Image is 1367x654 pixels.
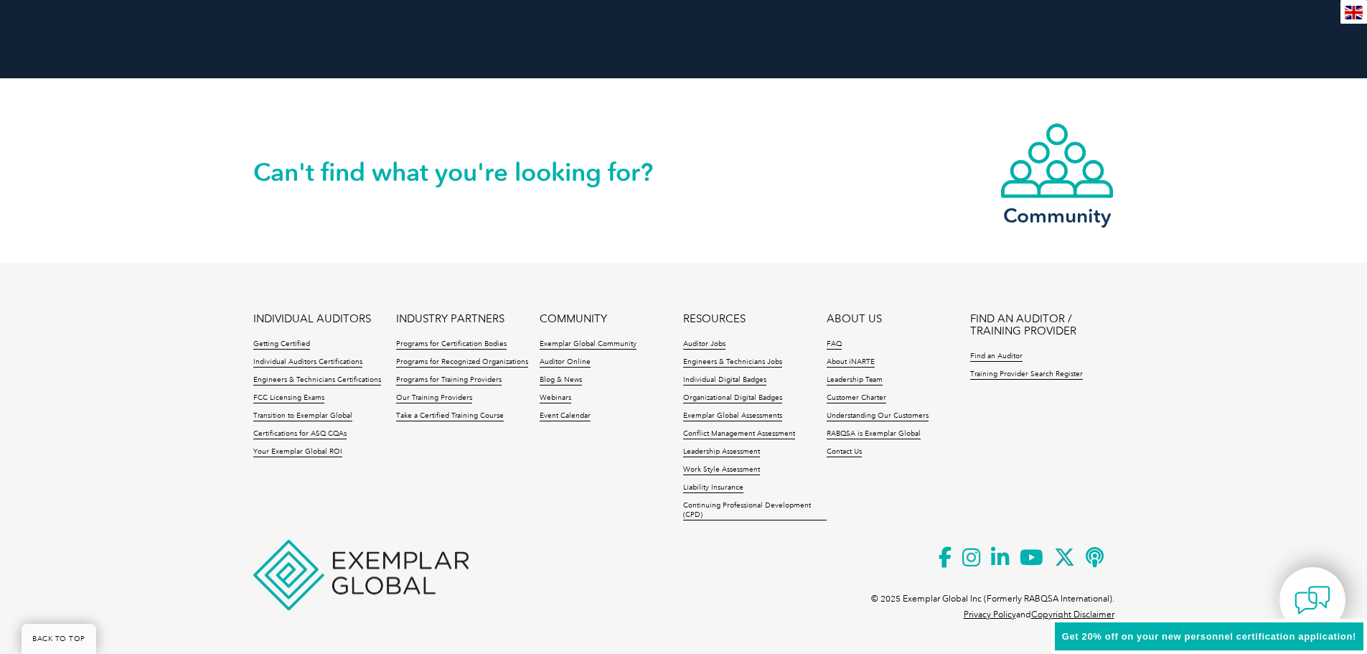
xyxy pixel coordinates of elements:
a: BACK TO TOP [22,624,96,654]
a: Engineers & Technicians Certifications [253,375,381,386]
a: Customer Charter [827,393,886,403]
img: Exemplar Global [253,540,469,610]
a: Training Provider Search Register [970,370,1083,380]
a: Privacy Policy [964,609,1016,620]
a: Leadership Team [827,375,883,386]
a: Understanding Our Customers [827,411,929,421]
h2: Can't find what you're looking for? [253,161,684,184]
a: Community [1000,122,1114,225]
a: Programs for Certification Bodies [396,340,507,350]
span: Get 20% off on your new personnel certification application! [1062,631,1356,642]
a: Programs for Recognized Organizations [396,358,528,368]
a: Getting Certified [253,340,310,350]
a: RABQSA is Exemplar Global [827,429,921,439]
a: FCC Licensing Exams [253,393,324,403]
a: Certifications for ASQ CQAs [253,429,347,439]
a: Contact Us [827,447,862,457]
a: Leadership Assessment [683,447,760,457]
a: INDUSTRY PARTNERS [396,313,504,325]
img: icon-community.webp [1000,122,1114,200]
a: Take a Certified Training Course [396,411,504,421]
a: Event Calendar [540,411,591,421]
a: INDIVIDUAL AUDITORS [253,313,371,325]
a: Engineers & Technicians Jobs [683,358,782,368]
p: © 2025 Exemplar Global Inc (Formerly RABQSA International). [871,591,1114,607]
a: Liability Insurance [683,483,743,493]
a: ABOUT US [827,313,882,325]
a: Find an Auditor [970,352,1023,362]
a: Our Training Providers [396,393,472,403]
a: Auditor Online [540,358,591,368]
a: FAQ [827,340,842,350]
a: Auditor Jobs [683,340,725,350]
a: Conflict Management Assessment [683,429,795,439]
img: en [1345,6,1363,19]
p: and [964,607,1114,622]
a: Work Style Assessment [683,465,760,475]
a: COMMUNITY [540,313,607,325]
a: Copyright Disclaimer [1031,609,1114,620]
a: Exemplar Global Community [540,340,636,350]
a: Webinars [540,393,571,403]
a: About iNARTE [827,358,875,368]
a: Continuing Professional Development (CPD) [683,501,827,520]
a: Blog & News [540,375,582,386]
a: Organizational Digital Badges [683,393,782,403]
a: Transition to Exemplar Global [253,411,352,421]
a: Your Exemplar Global ROI [253,447,342,457]
img: contact-chat.png [1295,582,1330,618]
a: Individual Digital Badges [683,375,766,386]
a: Programs for Training Providers [396,375,502,386]
a: Exemplar Global Assessments [683,411,782,421]
a: FIND AN AUDITOR / TRAINING PROVIDER [970,313,1114,337]
a: Individual Auditors Certifications [253,358,362,368]
h3: Community [1000,207,1114,225]
a: RESOURCES [683,313,746,325]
